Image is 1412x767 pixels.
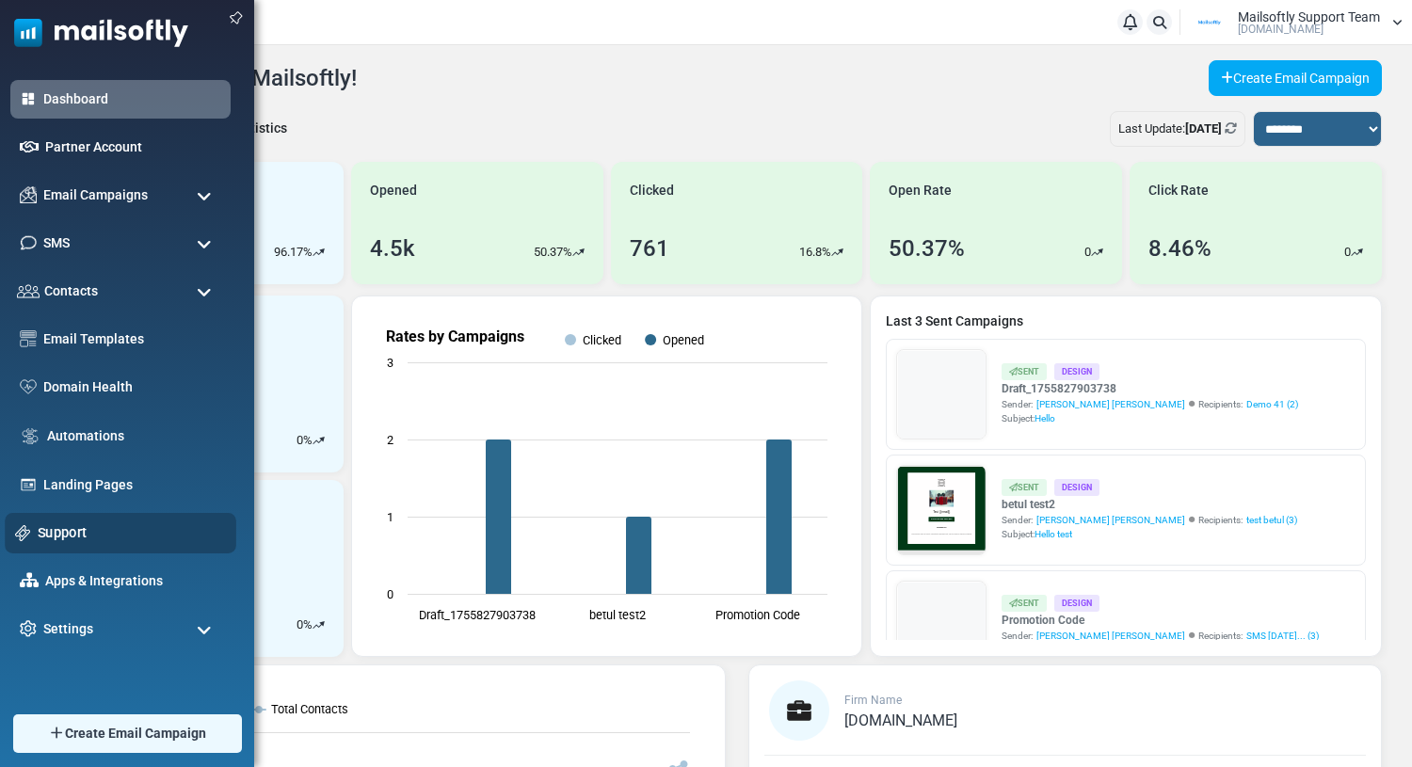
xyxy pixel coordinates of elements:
img: dashboard-icon-active.svg [20,90,37,107]
strong: Shop Now and Save Big! [248,383,403,398]
text: Rates by Campaigns [386,328,524,345]
img: campaigns-icon.png [20,186,37,203]
a: Landing Pages [43,475,221,495]
a: Refresh Stats [1225,121,1237,136]
span: [DOMAIN_NAME] [1238,24,1324,35]
span: Create Email Campaign [65,724,206,743]
div: Subject: [1002,411,1298,425]
a: Apps & Integrations [45,571,221,591]
img: sms-icon.png [20,234,37,251]
p: 0 [1344,243,1351,262]
span: Hello [1035,413,1055,423]
div: Sender: Recipients: [1002,629,1319,643]
a: Support [38,522,226,543]
span: Opened [370,181,417,200]
span: Contacts [44,281,98,301]
p: 0 [297,431,303,450]
span: Firm Name [844,694,902,707]
img: support-icon.svg [15,525,31,541]
text: 0 [387,587,393,601]
img: landing_pages.svg [20,476,37,493]
a: SMS [DATE]... (3) [1246,629,1319,643]
a: [DOMAIN_NAME] [844,713,957,728]
h1: Test {(email)} [85,327,565,356]
p: Lorem ipsum dolor sit amet, consectetur adipiscing elit, sed do eiusmod tempor incididunt [99,494,551,512]
p: 0 [297,615,303,634]
div: Last Update: [1110,111,1245,147]
img: workflow.svg [20,425,40,447]
span: Mailsoftly Support Team [1238,10,1380,24]
div: Subject: [1002,527,1297,541]
span: [PERSON_NAME] [PERSON_NAME] [1036,629,1185,643]
p: 50.37% [534,243,572,262]
text: Clicked [583,333,621,347]
span: [PERSON_NAME] [PERSON_NAME] [1036,397,1185,411]
img: contacts-icon.svg [17,284,40,297]
a: Promotion Code [1002,612,1319,629]
div: 4.5k [370,232,415,265]
div: 761 [630,232,669,265]
img: domain-health-icon.svg [20,379,37,394]
span: SMS [43,233,70,253]
a: Shop Now and Save Big! [229,374,422,408]
b: [DATE] [1185,121,1222,136]
text: 1 [387,510,393,524]
span: Settings [43,619,93,639]
span: Open Rate [889,181,952,200]
a: User Logo Mailsoftly Support Team [DOMAIN_NAME] [1186,8,1403,37]
a: Email Templates [43,329,221,349]
text: Total Contacts [271,702,348,716]
text: Draft_1755827903738 [419,608,536,622]
text: betul test2 [589,608,646,622]
text: Opened [663,333,704,347]
span: [PERSON_NAME] [PERSON_NAME] [1036,513,1185,527]
div: Design [1054,363,1099,379]
svg: Rates by Campaigns [367,312,846,641]
div: 8.46% [1148,232,1211,265]
a: Partner Account [45,137,221,157]
div: 50.37% [889,232,965,265]
img: User Logo [1186,8,1233,37]
p: 0 [1084,243,1091,262]
div: Sent [1002,363,1047,379]
span: Email Campaigns [43,185,148,205]
a: Demo 41 (2) [1246,397,1298,411]
text: Promotion Code [714,608,799,622]
text: 3 [387,356,393,370]
p: 96.17% [274,243,313,262]
a: Draft_1755827903738 [1002,380,1298,397]
div: % [297,615,325,634]
div: Sent [1002,479,1047,495]
span: Hello test [1035,529,1072,539]
div: Sender: Recipients: [1002,513,1297,527]
strong: Follow Us [289,445,361,461]
div: Design [1054,479,1099,495]
div: Sender: Recipients: [1002,397,1298,411]
a: Domain Health [43,377,221,397]
div: % [297,431,325,450]
a: Create Email Campaign [1209,60,1382,96]
img: settings-icon.svg [20,620,37,637]
span: Clicked [630,181,674,200]
text: 2 [387,433,393,447]
span: Click Rate [1148,181,1209,200]
img: email-templates-icon.svg [20,330,37,347]
a: Dashboard [43,89,221,109]
a: Last 3 Sent Campaigns [886,312,1366,331]
a: Automations [47,426,221,446]
div: Design [1054,595,1099,611]
a: betul test2 [1002,496,1297,513]
p: 16.8% [799,243,831,262]
div: Sent [1002,595,1047,611]
a: test betul (3) [1246,513,1297,527]
span: [DOMAIN_NAME] [844,711,957,729]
